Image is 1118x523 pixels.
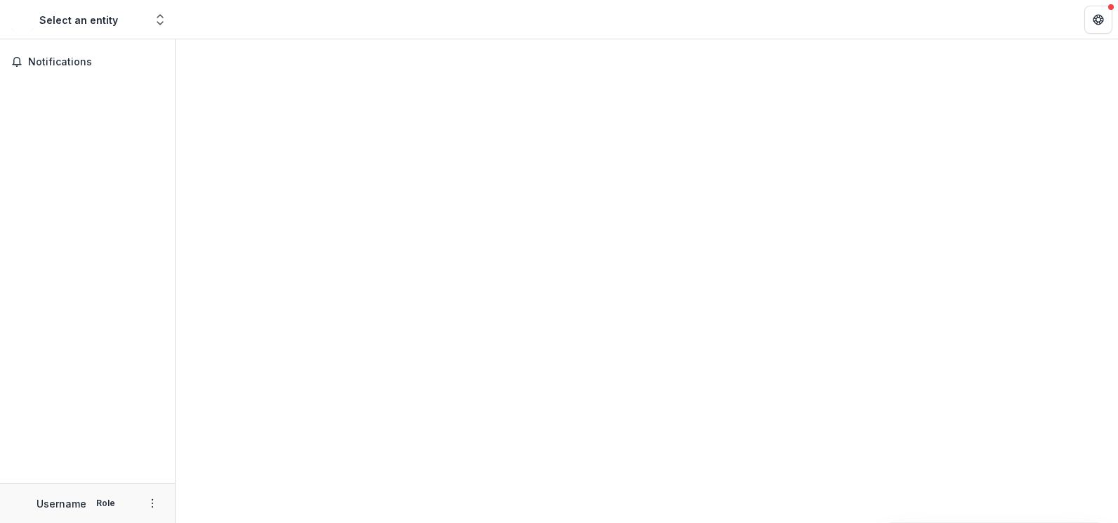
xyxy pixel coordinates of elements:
[39,13,118,27] div: Select an entity
[6,51,169,73] button: Notifications
[144,495,161,512] button: More
[37,496,86,511] p: Username
[92,497,119,510] p: Role
[28,56,164,68] span: Notifications
[150,6,170,34] button: Open entity switcher
[1084,6,1112,34] button: Get Help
